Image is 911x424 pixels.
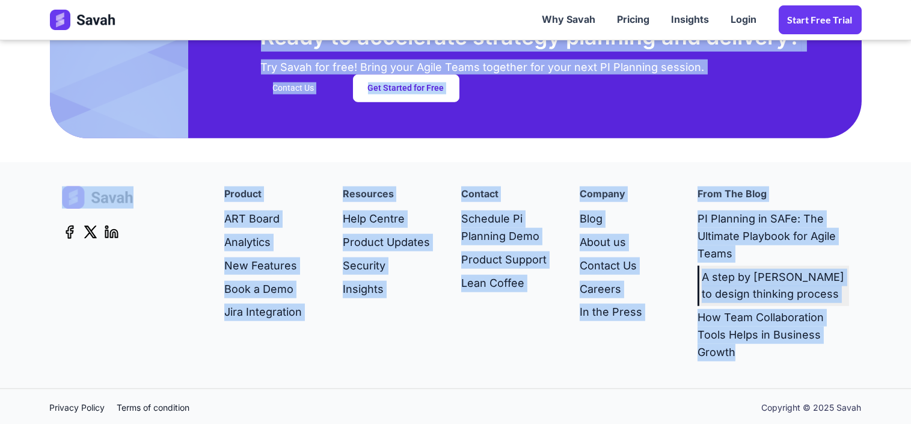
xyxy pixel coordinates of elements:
[698,186,767,202] h4: From the Blog
[698,207,849,265] a: PI Planning in SAFe: The Ultimate Playbook for Agile Teams
[224,301,302,324] a: Jira Integration
[698,306,849,364] a: How Team Collaboration Tools Helps in Business Growth
[779,5,862,34] a: Start Free trial
[580,231,642,254] a: About us
[461,248,556,272] a: Product Support
[343,186,394,202] h4: Resources
[117,401,202,414] a: Terms of condition
[461,272,556,295] a: Lean Coffee
[580,278,642,301] a: Careers
[343,207,430,231] a: Help Centre
[224,254,302,278] a: New Features
[273,75,329,102] a: Contact Us
[580,254,642,278] a: Contact Us
[50,401,117,414] a: Privacy Policy
[607,1,661,38] a: Pricing
[461,186,498,202] h4: Contact
[580,207,642,231] a: Blog
[580,186,625,202] h4: company
[343,254,430,278] a: Security
[343,231,430,254] a: Product Updates
[224,186,262,202] h4: Product
[461,207,556,248] a: Schedule Pi Planning Demo
[720,1,768,38] a: Login
[661,1,720,38] a: Insights
[273,82,314,94] div: Contact Us
[224,207,302,231] a: ART Board
[343,278,430,301] a: Insights
[851,366,911,424] iframe: Chat Widget
[261,52,705,75] div: Try Savah for free! Bring your Agile Teams together for your next PI Planning session.
[353,75,459,102] a: Get Started for Free
[762,402,862,414] div: Copyright © 2025 Savah
[580,301,642,324] a: In the Press
[224,278,302,301] a: Book a Demo
[532,1,607,38] a: Why Savah
[224,231,302,254] a: Analytics
[698,266,849,307] a: A step by [PERSON_NAME] to design thinking process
